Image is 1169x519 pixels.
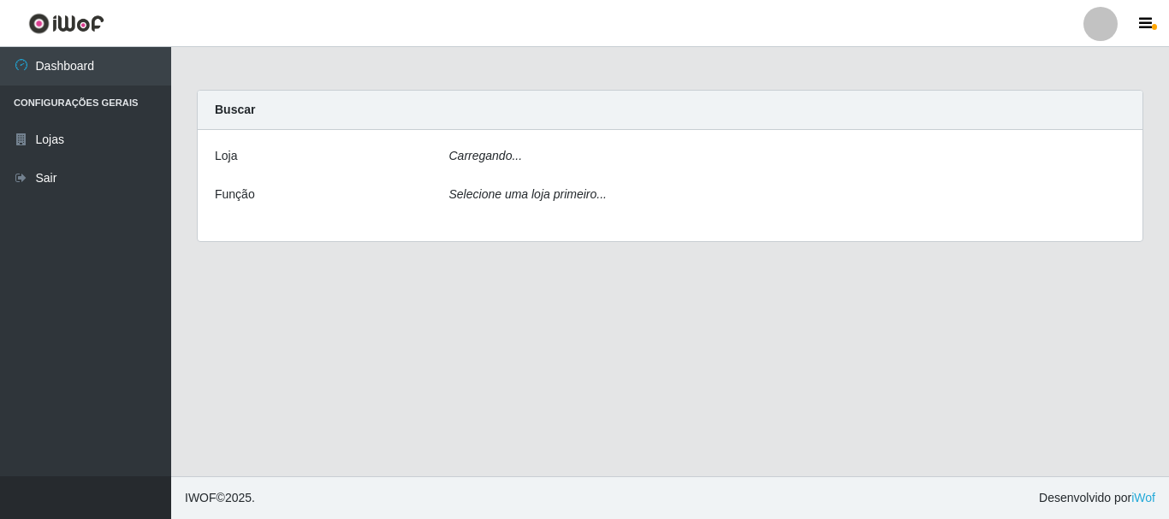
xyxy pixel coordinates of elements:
[215,186,255,203] label: Função
[449,187,607,201] i: Selecione uma loja primeiro...
[185,489,255,507] span: © 2025 .
[1039,489,1155,507] span: Desenvolvido por
[215,147,237,165] label: Loja
[1131,491,1155,504] a: iWof
[28,13,104,34] img: CoreUI Logo
[449,149,523,162] i: Carregando...
[215,103,255,116] strong: Buscar
[185,491,217,504] span: IWOF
